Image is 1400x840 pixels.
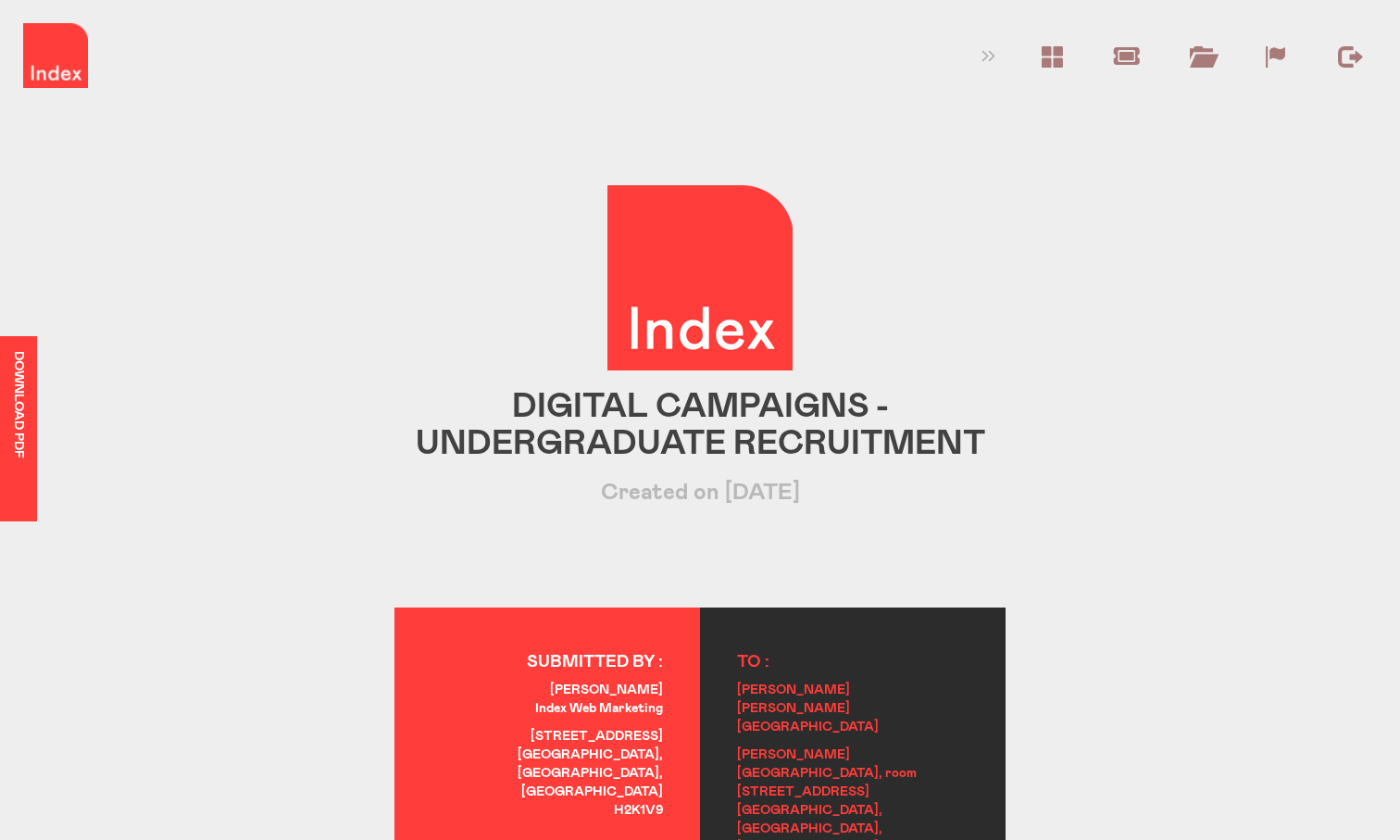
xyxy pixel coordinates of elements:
[408,389,992,462] h1: Digital Campaigns - Undergraduate Recruitment
[408,481,992,505] h3: Created on [DATE]
[431,727,663,820] p: [STREET_ADDRESS] [GEOGRAPHIC_DATA], [GEOGRAPHIC_DATA], [GEOGRAPHIC_DATA] H2K1V9
[737,654,969,672] h4: TO :
[737,683,879,733] strong: [PERSON_NAME] [PERSON_NAME][GEOGRAPHIC_DATA]
[535,683,663,715] strong: [PERSON_NAME] Index Web Marketing
[431,654,663,672] h4: SUBMITTED BY :
[23,23,88,88] img: iwm-logo-2018.png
